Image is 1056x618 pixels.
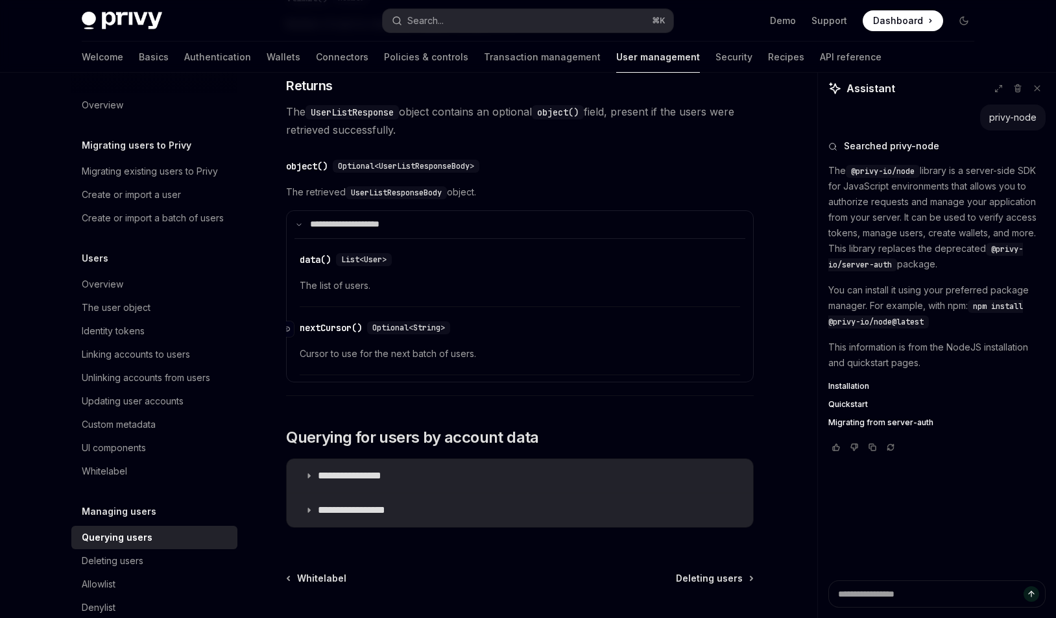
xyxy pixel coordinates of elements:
div: Whitelabel [82,463,127,479]
span: Searched privy-node [844,140,939,153]
span: Returns [286,77,333,95]
a: Navigate to header [278,316,300,342]
div: Allowlist [82,576,115,592]
a: Querying users [71,526,237,549]
h5: Managing users [82,504,156,519]
code: UserListResponse [306,105,399,119]
span: Assistant [846,80,895,96]
a: UI components [71,436,237,460]
button: Send message [1024,586,1039,602]
a: User management [616,42,700,73]
div: privy-node [989,111,1037,124]
a: Basics [139,42,169,73]
button: Reload last chat [883,441,898,454]
a: Dashboard [863,10,943,31]
a: Wallets [267,42,300,73]
a: Connectors [316,42,368,73]
a: Custom metadata [71,413,237,436]
span: List<User> [341,254,387,265]
a: Overview [71,273,237,296]
button: Vote that response was not good [846,441,862,454]
a: Policies & controls [384,42,468,73]
div: UI components [82,440,146,456]
a: Recipes [768,42,804,73]
a: Quickstart [828,399,1046,410]
span: Querying for users by account data [286,427,539,448]
a: Create or import a batch of users [71,206,237,230]
a: Support [811,14,847,27]
div: Linking accounts to users [82,347,190,362]
button: Toggle dark mode [954,10,974,31]
button: Search...⌘K [383,9,673,32]
a: Deleting users [71,549,237,573]
a: Demo [770,14,796,27]
div: Migrating existing users to Privy [82,164,218,179]
a: Migrating from server-auth [828,417,1046,428]
div: Create or import a user [82,187,181,203]
h5: Migrating users to Privy [82,138,191,153]
span: The object contains an optional field, present if the users were retrieved successfully. [286,103,754,139]
span: Installation [828,381,869,391]
a: Whitelabel [71,460,237,483]
div: object() [286,160,328,173]
span: Quickstart [828,399,868,410]
div: Identity tokens [82,323,145,339]
span: @privy-io/node [851,166,915,177]
div: Unlinking accounts from users [82,370,210,386]
a: Security [715,42,752,73]
span: npm install @privy-io/node@latest [828,301,1023,327]
p: This information is from the NodeJS installation and quickstart pages. [828,340,1046,371]
div: Create or import a batch of users [82,210,224,226]
h5: Users [82,251,108,266]
div: nextCursor() [300,321,362,334]
a: Migrating existing users to Privy [71,160,237,183]
span: Dashboard [873,14,923,27]
div: The user object [82,300,150,315]
div: Updating user accounts [82,393,184,409]
a: Linking accounts to users [71,343,237,366]
div: Deleting users [82,553,143,569]
a: Allowlist [71,573,237,596]
div: data() [300,253,331,266]
a: Identity tokens [71,319,237,343]
span: ⌘ K [652,16,666,26]
a: API reference [820,42,882,73]
img: dark logo [82,12,162,30]
code: object() [532,105,584,119]
a: Authentication [184,42,251,73]
a: The user object [71,296,237,319]
button: Searched privy-node [828,140,1046,153]
div: Overview [82,97,123,113]
div: Custom metadata [82,417,156,432]
a: Installation [828,381,1046,391]
a: Overview [71,93,237,117]
a: Welcome [82,42,123,73]
span: The list of users. [300,278,740,293]
button: Vote that response was good [828,441,844,454]
p: You can install it using your preferred package manager. For example, with npm: [828,282,1046,329]
span: The retrieved object. [286,184,754,200]
p: The library is a server-side SDK for JavaScript environments that allows you to authorize request... [828,163,1046,272]
span: Optional<String> [372,323,445,333]
span: Optional<UserListResponseBody> [338,161,474,171]
span: Migrating from server-auth [828,417,933,428]
div: Denylist [82,600,115,615]
a: Updating user accounts [71,389,237,413]
div: Search... [407,13,444,29]
a: Create or import a user [71,183,237,206]
code: UserListResponseBody [346,186,447,199]
textarea: Ask a question... [828,580,1046,608]
div: Overview [82,277,123,292]
a: Unlinking accounts from users [71,366,237,389]
button: Copy chat response [865,441,880,454]
div: Querying users [82,530,152,545]
a: Transaction management [484,42,601,73]
span: Cursor to use for the next batch of users. [300,346,740,362]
